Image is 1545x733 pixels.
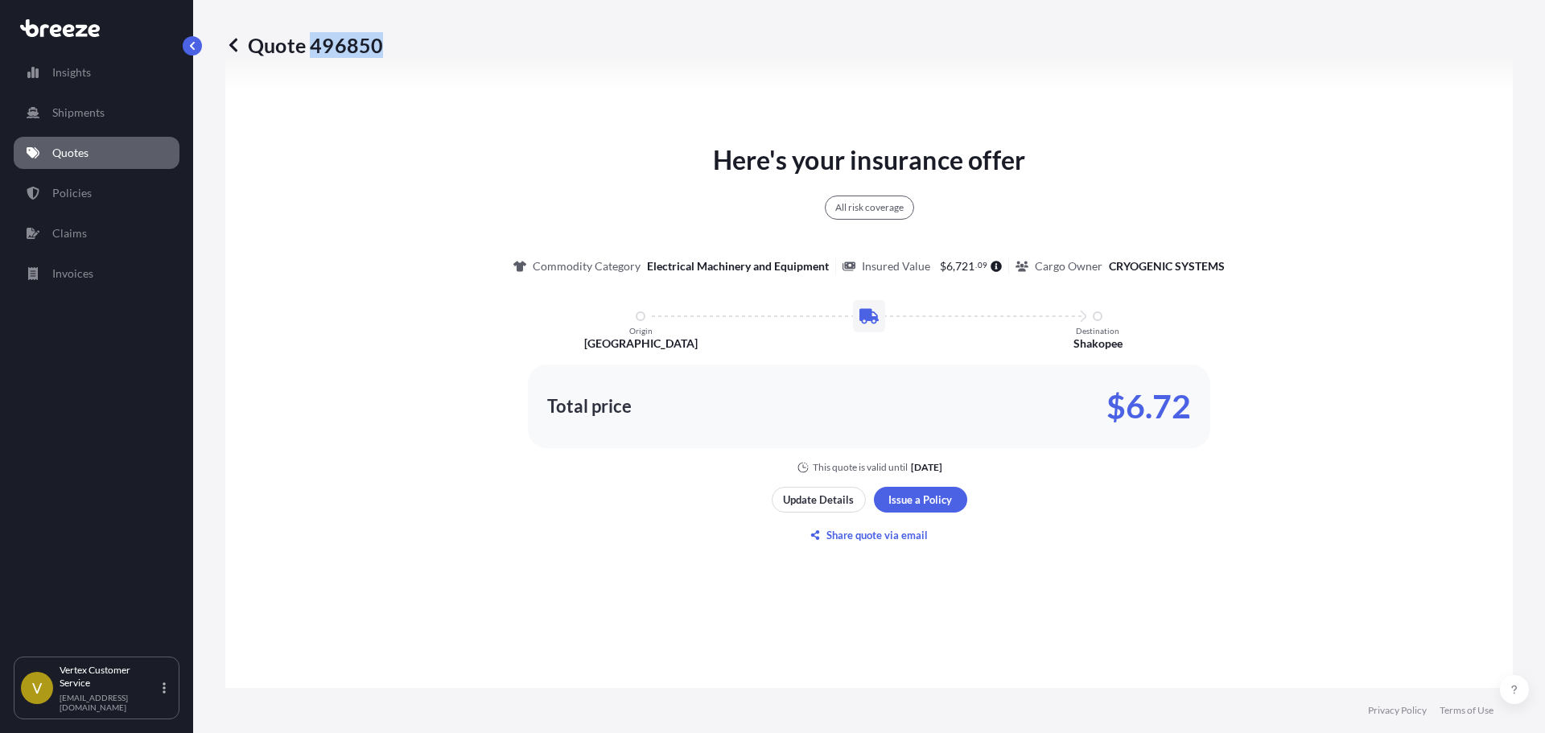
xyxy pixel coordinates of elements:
[955,261,974,272] span: 721
[584,336,698,352] p: [GEOGRAPHIC_DATA]
[874,487,967,513] button: Issue a Policy
[14,217,179,249] a: Claims
[52,145,89,161] p: Quotes
[862,258,930,274] p: Insured Value
[225,32,383,58] p: Quote 496850
[14,56,179,89] a: Insights
[888,492,952,508] p: Issue a Policy
[14,137,179,169] a: Quotes
[32,680,42,696] span: V
[826,527,928,543] p: Share quote via email
[1035,258,1102,274] p: Cargo Owner
[547,398,632,414] p: Total price
[14,257,179,290] a: Invoices
[1368,704,1427,717] a: Privacy Policy
[975,262,977,268] span: .
[911,461,942,474] p: [DATE]
[1109,258,1225,274] p: CRYOGENIC SYSTEMS
[1073,336,1123,352] p: Shakopee
[60,664,159,690] p: Vertex Customer Service
[1076,326,1119,336] p: Destination
[647,258,829,274] p: Electrical Machinery and Equipment
[533,258,641,274] p: Commodity Category
[713,141,1025,179] p: Here's your insurance offer
[629,326,653,336] p: Origin
[52,185,92,201] p: Policies
[14,97,179,129] a: Shipments
[813,461,908,474] p: This quote is valid until
[946,261,953,272] span: 6
[52,105,105,121] p: Shipments
[52,64,91,80] p: Insights
[60,693,159,712] p: [EMAIL_ADDRESS][DOMAIN_NAME]
[52,266,93,282] p: Invoices
[940,261,946,272] span: $
[52,225,87,241] p: Claims
[953,261,955,272] span: ,
[1440,704,1493,717] a: Terms of Use
[783,492,854,508] p: Update Details
[1106,393,1191,419] p: $6.72
[978,262,987,268] span: 09
[825,196,914,220] div: All risk coverage
[772,487,866,513] button: Update Details
[772,522,967,548] button: Share quote via email
[14,177,179,209] a: Policies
